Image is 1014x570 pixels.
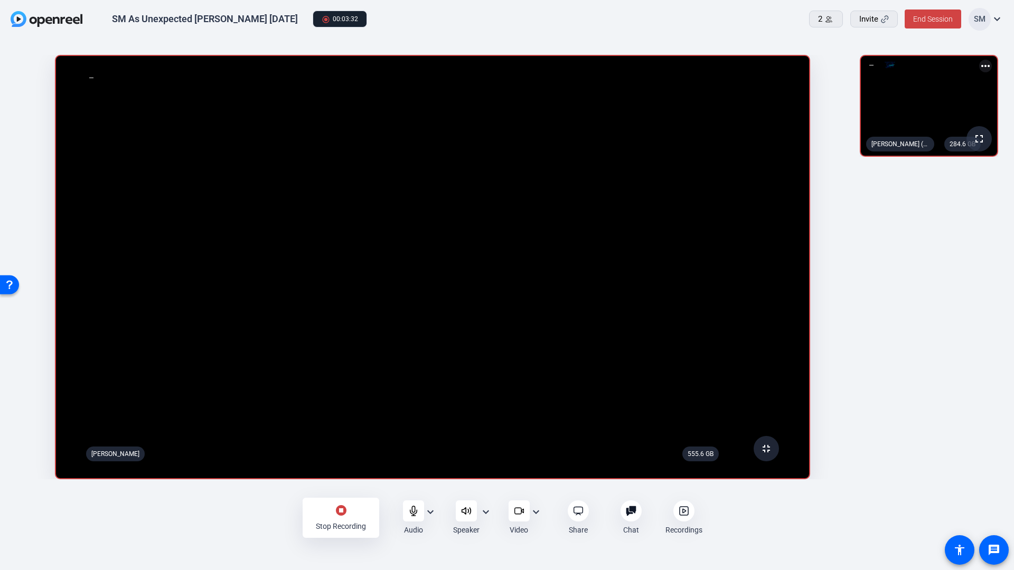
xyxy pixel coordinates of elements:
[944,137,981,151] div: 284.6 GB
[510,525,528,535] div: Video
[913,15,953,23] span: End Session
[850,11,898,27] button: Invite
[953,544,966,556] mat-icon: accessibility
[809,11,843,27] button: 2
[818,13,822,25] span: 2
[760,442,773,455] mat-icon: fullscreen_exit
[988,544,1000,556] mat-icon: message
[424,506,437,518] mat-icon: expand_more
[623,525,639,535] div: Chat
[530,506,542,518] mat-icon: expand_more
[883,60,897,70] img: logo
[11,11,82,27] img: OpenReel logo
[316,521,366,531] div: Stop Recording
[682,446,719,461] div: 555.6 GB
[404,525,423,535] div: Audio
[480,506,492,518] mat-icon: expand_more
[112,13,298,25] div: SM As Unexpected [PERSON_NAME] [DATE]
[991,13,1003,25] mat-icon: expand_more
[969,8,991,31] div: SM
[979,60,992,72] mat-icon: more_horiz
[905,9,961,28] button: End Session
[569,525,588,535] div: Share
[453,525,480,535] div: Speaker
[665,525,702,535] div: Recordings
[859,13,878,25] span: Invite
[86,446,145,461] div: [PERSON_NAME]
[866,137,934,151] div: [PERSON_NAME] (You)
[973,132,985,145] mat-icon: fullscreen
[335,504,348,517] mat-icon: stop_circle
